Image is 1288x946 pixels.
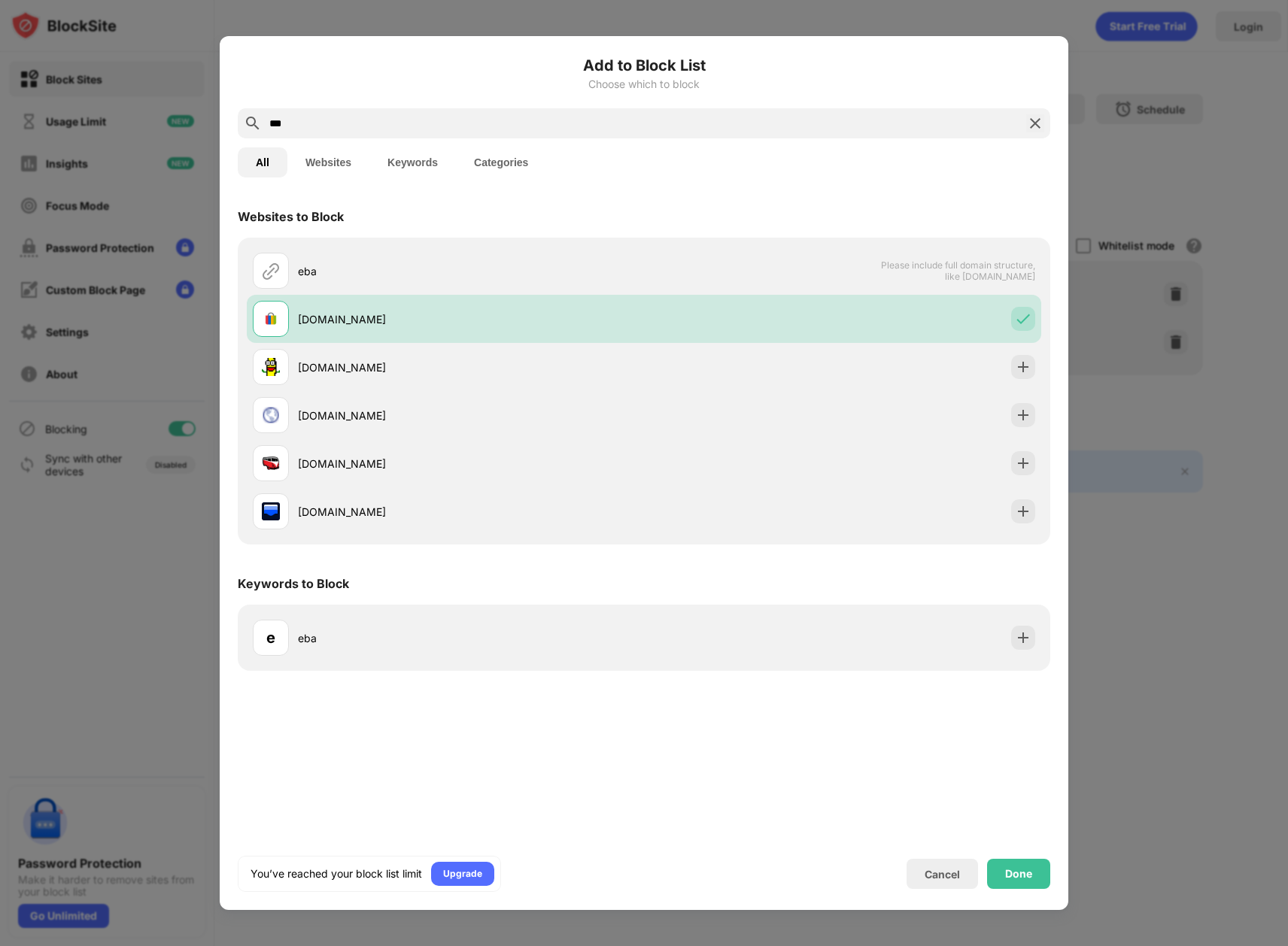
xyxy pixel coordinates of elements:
img: favicons [262,454,280,472]
button: All [238,147,287,177]
div: [DOMAIN_NAME] [298,311,644,327]
div: eba [298,263,644,279]
img: favicons [262,406,280,424]
button: Categories [456,147,546,177]
img: favicons [262,502,280,520]
button: Keywords [369,147,456,177]
img: search-close [1026,114,1044,132]
button: Websites [287,147,369,177]
h6: Add to Block List [238,54,1050,77]
div: [DOMAIN_NAME] [298,456,644,471]
img: url.svg [262,262,280,280]
div: You’ve reached your block list limit [251,866,422,881]
div: Done [1005,868,1032,880]
img: favicons [262,358,280,376]
div: Keywords to Block [238,576,349,591]
span: Please include full domain structure, like [DOMAIN_NAME] [880,259,1035,282]
div: [DOMAIN_NAME] [298,504,644,520]
div: Cancel [925,868,960,881]
div: eba [298,630,644,646]
img: favicons [262,310,280,328]
div: [DOMAIN_NAME] [298,408,644,423]
img: search.svg [244,114,262,132]
div: e [266,626,275,649]
div: Choose which to block [238,78,1050,90]
div: [DOMAIN_NAME] [298,359,644,375]
div: Websites to Block [238,209,344,224]
div: Upgrade [443,866,482,881]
